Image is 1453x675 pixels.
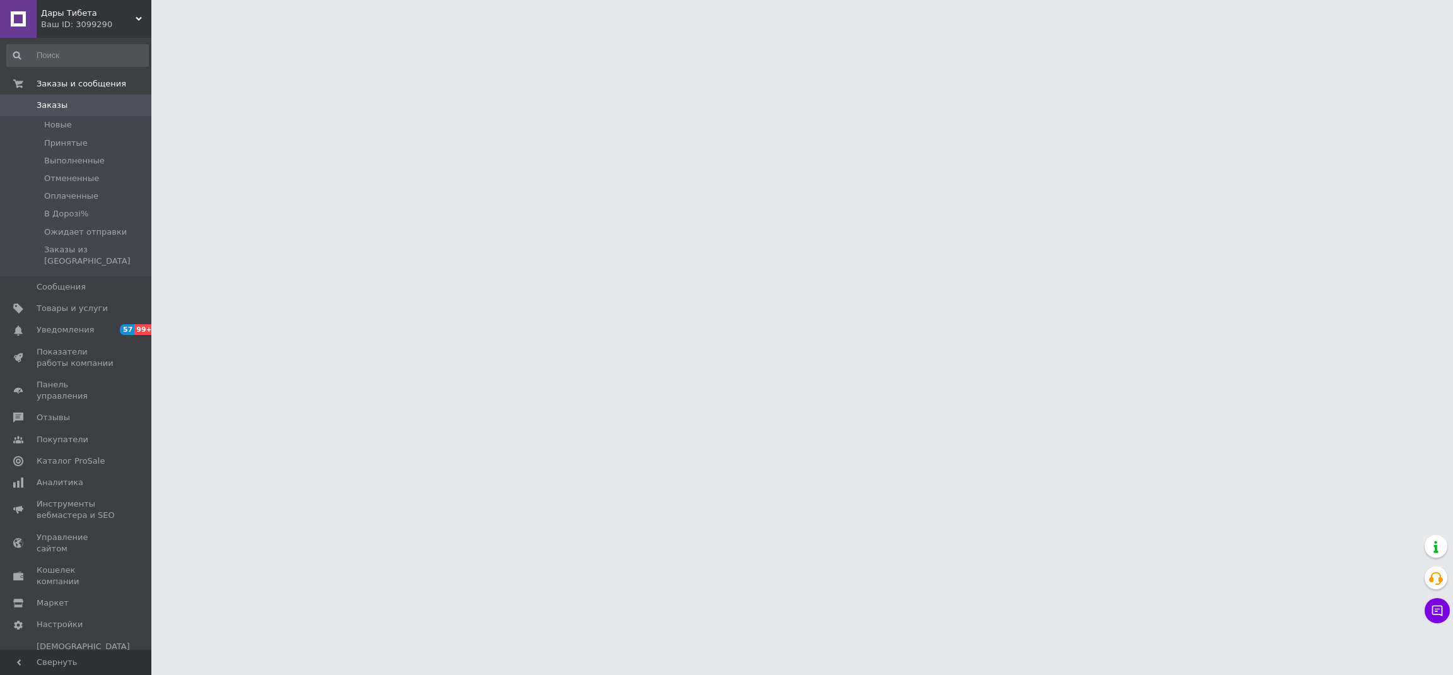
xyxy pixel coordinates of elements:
span: Настройки [37,619,83,630]
span: 99+ [134,324,155,335]
span: Каталог ProSale [37,455,105,467]
span: Панель управления [37,379,117,402]
span: Отмененные [44,173,99,184]
span: Уведомления [37,324,94,336]
span: Новые [44,119,72,131]
span: 57 [120,324,134,335]
span: Принятые [44,138,88,149]
span: Заказы из [GEOGRAPHIC_DATA] [44,244,148,267]
span: Заказы и сообщения [37,78,126,90]
span: В Дорозі% [44,208,88,220]
input: Поиск [6,44,149,67]
span: Управление сайтом [37,532,117,555]
button: Чат с покупателем [1425,598,1450,623]
span: Показатели работы компании [37,346,117,369]
span: Покупатели [37,434,88,445]
span: Ожидает отправки [44,226,127,238]
span: Аналитика [37,477,83,488]
span: Отзывы [37,412,70,423]
span: Заказы [37,100,67,111]
span: Инструменты вебмастера и SEO [37,498,117,521]
span: Дары Тибета [41,8,136,19]
div: Ваш ID: 3099290 [41,19,151,30]
span: Оплаченные [44,191,98,202]
span: Маркет [37,597,69,609]
span: Товары и услуги [37,303,108,314]
span: Сообщения [37,281,86,293]
span: Кошелек компании [37,565,117,587]
span: Выполненные [44,155,105,167]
